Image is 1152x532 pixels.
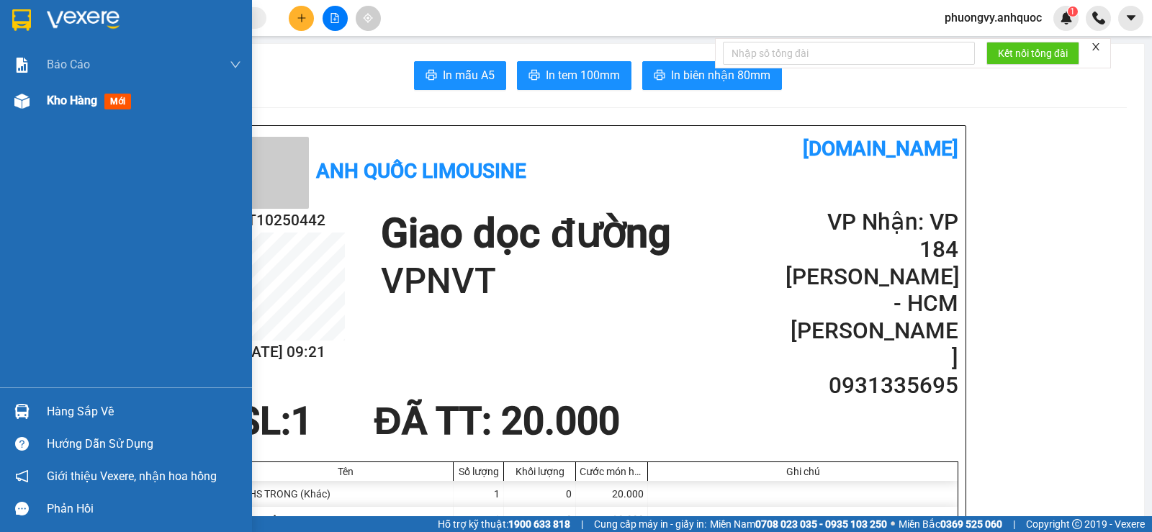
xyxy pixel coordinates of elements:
h2: VT10250442 [237,209,345,233]
div: 0 [504,481,576,507]
span: ĐÃ TT : 20.000 [374,399,619,443]
span: file-add [330,13,340,23]
span: | [581,516,583,532]
button: printerIn mẫu A5 [414,61,506,90]
div: 1 HS TRONG (Khác) [238,481,454,507]
span: 1 [494,514,500,526]
img: logo-vxr [12,9,31,31]
span: notification [15,469,29,483]
button: printerIn biên nhận 80mm [642,61,782,90]
div: VP 108 [PERSON_NAME] [12,12,127,47]
span: copyright [1072,519,1082,529]
strong: 0369 525 060 [940,518,1002,530]
span: phuongvy.anhquoc [933,9,1053,27]
img: solution-icon [14,58,30,73]
span: Hỗ trợ kỹ thuật: [438,516,570,532]
img: icon-new-feature [1060,12,1073,24]
div: CHỊ [PERSON_NAME] [12,47,127,81]
div: VP 184 [PERSON_NAME] - HCM [138,12,253,64]
button: caret-down [1118,6,1143,31]
div: 1 [454,481,504,507]
button: file-add [323,6,348,31]
span: question-circle [15,437,29,451]
div: [PERSON_NAME] [138,64,253,81]
img: warehouse-icon [14,404,30,419]
div: Khối lượng [508,466,572,477]
span: Giới thiệu Vexere, nhận hoa hồng [47,467,217,485]
strong: 0708 023 035 - 0935 103 250 [755,518,887,530]
button: Kết nối tổng đài [986,42,1079,65]
div: 20.000 [576,481,648,507]
span: 20.000 [612,514,644,526]
span: caret-down [1125,12,1138,24]
span: aim [363,13,373,23]
span: Báo cáo [47,55,90,73]
b: Anh Quốc Limousine [316,159,526,183]
span: Kho hàng [47,94,97,107]
span: ⚪️ [891,521,895,527]
span: Gửi: [12,14,35,29]
span: 1 [1070,6,1075,17]
span: printer [528,69,540,83]
span: mới [104,94,131,109]
img: phone-icon [1092,12,1105,24]
span: Cung cấp máy in - giấy in: [594,516,706,532]
div: Số lượng [457,466,500,477]
span: SL: [237,399,291,443]
img: warehouse-icon [14,94,30,109]
span: 1 [291,399,312,443]
div: Ghi chú [652,466,954,477]
strong: 1900 633 818 [508,518,570,530]
h2: 0931335695 [786,372,958,400]
div: Cước món hàng [580,466,644,477]
div: Tên [241,466,449,477]
span: close [1091,42,1101,52]
div: 0396455646 [12,81,127,102]
button: plus [289,6,314,31]
h2: [DATE] 09:21 [237,341,345,364]
div: Phản hồi [47,498,241,520]
h1: VPNVT [381,258,670,305]
span: message [15,502,29,515]
span: Miền Nam [710,516,887,532]
span: plus [297,13,307,23]
span: In mẫu A5 [443,66,495,84]
span: In biên nhận 80mm [671,66,770,84]
span: Tổng cộng [241,514,289,526]
span: Nhận: [138,14,172,29]
div: 0931335695 [138,81,253,102]
div: Hàng sắp về [47,401,241,423]
span: Miền Bắc [899,516,1002,532]
span: VPNVT [158,102,228,127]
button: aim [356,6,381,31]
span: In tem 100mm [546,66,620,84]
sup: 1 [1068,6,1078,17]
input: Nhập số tổng đài [723,42,975,65]
h1: Giao dọc đường [381,209,670,258]
span: printer [426,69,437,83]
button: printerIn tem 100mm [517,61,631,90]
span: 0 [566,514,572,526]
span: printer [654,69,665,83]
h2: VP Nhận: VP 184 [PERSON_NAME] - HCM [786,209,958,317]
div: Hướng dẫn sử dụng [47,433,241,455]
h2: [PERSON_NAME] [786,317,958,372]
b: [DOMAIN_NAME] [803,137,958,161]
span: down [230,59,241,71]
span: | [1013,516,1015,532]
span: Kết nối tổng đài [998,45,1068,61]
